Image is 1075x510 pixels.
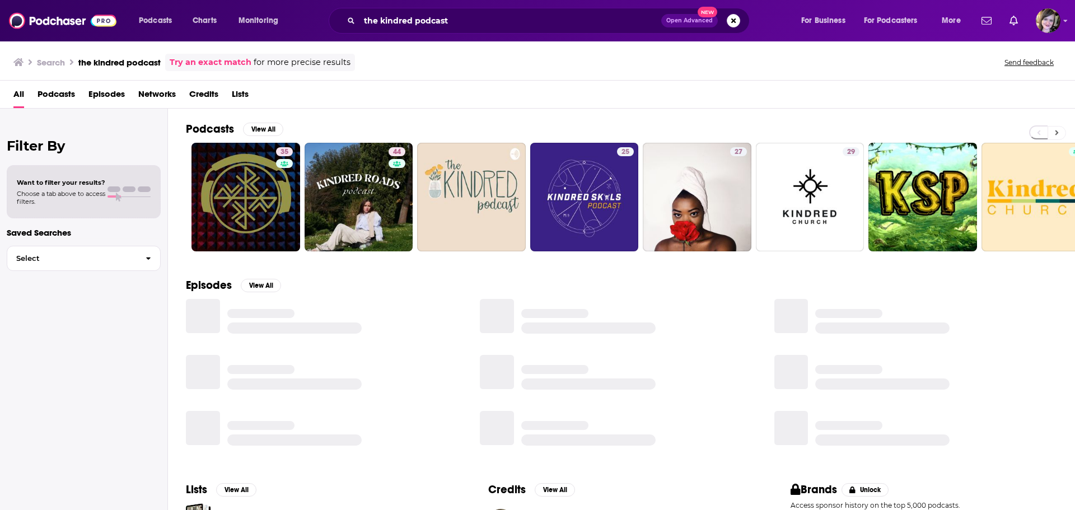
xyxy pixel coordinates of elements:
span: 35 [281,147,288,158]
a: 25 [617,147,634,156]
a: ListsView All [186,483,256,497]
span: for more precise results [254,56,350,69]
span: Open Advanced [666,18,713,24]
span: Select [7,255,137,262]
h3: the kindred podcast [78,57,161,68]
a: Show notifications dropdown [1005,11,1022,30]
a: Charts [185,12,223,30]
a: 25 [530,143,639,251]
span: Choose a tab above to access filters. [17,190,105,205]
button: open menu [934,12,975,30]
a: EpisodesView All [186,278,281,292]
a: 44 [389,147,405,156]
div: Search podcasts, credits, & more... [339,8,760,34]
h2: Brands [791,483,837,497]
span: Monitoring [239,13,278,29]
button: View All [243,123,283,136]
h3: Search [37,57,65,68]
a: 35 [276,147,293,156]
span: 27 [735,147,742,158]
span: New [698,7,718,17]
a: Networks [138,85,176,108]
button: open menu [231,12,293,30]
span: Want to filter your results? [17,179,105,186]
span: 29 [847,147,855,158]
a: 27 [730,147,747,156]
a: Try an exact match [170,56,251,69]
span: More [942,13,961,29]
button: Unlock [842,483,889,497]
button: View All [216,483,256,497]
a: 27 [643,143,751,251]
a: All [13,85,24,108]
h2: Credits [488,483,526,497]
p: Saved Searches [7,227,161,238]
a: PodcastsView All [186,122,283,136]
button: open menu [857,12,934,30]
h2: Podcasts [186,122,234,136]
a: 44 [305,143,413,251]
button: View All [241,279,281,292]
span: Charts [193,13,217,29]
span: 44 [393,147,401,158]
span: For Podcasters [864,13,918,29]
h2: Filter By [7,138,161,154]
a: Lists [232,85,249,108]
p: Access sponsor history on the top 5,000 podcasts. [791,501,1057,509]
h2: Episodes [186,278,232,292]
a: CreditsView All [488,483,575,497]
a: 29 [756,143,864,251]
img: User Profile [1036,8,1060,33]
button: Open AdvancedNew [661,14,718,27]
span: For Business [801,13,845,29]
span: Podcasts [139,13,172,29]
input: Search podcasts, credits, & more... [359,12,661,30]
button: Select [7,246,161,271]
button: open menu [793,12,859,30]
a: 35 [191,143,300,251]
button: Send feedback [1001,58,1057,67]
img: Podchaser - Follow, Share and Rate Podcasts [9,10,116,31]
a: Credits [189,85,218,108]
a: 29 [843,147,859,156]
button: open menu [131,12,186,30]
a: Podcasts [38,85,75,108]
button: View All [535,483,575,497]
span: 25 [621,147,629,158]
h2: Lists [186,483,207,497]
a: Episodes [88,85,125,108]
button: Show profile menu [1036,8,1060,33]
a: Show notifications dropdown [977,11,996,30]
span: Logged in as IAmMBlankenship [1036,8,1060,33]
